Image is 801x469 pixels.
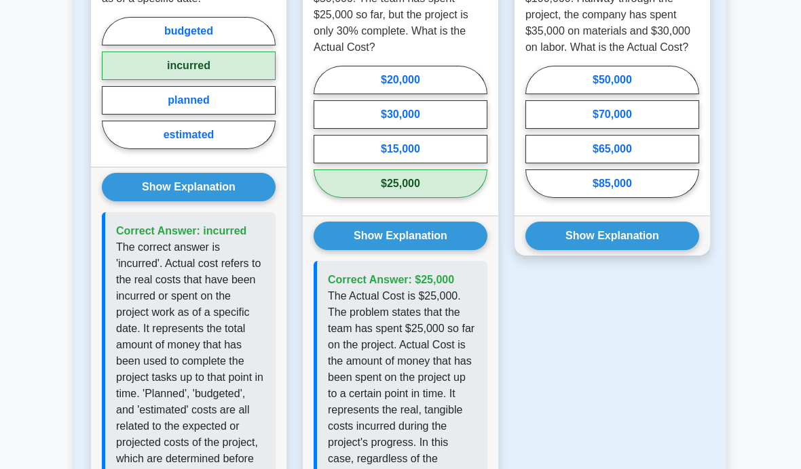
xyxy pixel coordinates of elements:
label: $20,000 [314,66,487,94]
label: incurred [102,52,276,80]
span: Correct Answer: $25,000 [328,274,454,285]
label: $25,000 [314,169,487,198]
span: Correct Answer: incurred [116,225,246,237]
label: $30,000 [314,100,487,129]
label: $70,000 [525,100,699,129]
label: $50,000 [525,66,699,94]
label: planned [102,86,276,115]
label: $65,000 [525,135,699,163]
button: Show Explanation [314,222,487,250]
label: estimated [102,121,276,149]
button: Show Explanation [525,222,699,250]
button: Show Explanation [102,173,276,201]
label: $85,000 [525,169,699,198]
label: $15,000 [314,135,487,163]
label: budgeted [102,17,276,45]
